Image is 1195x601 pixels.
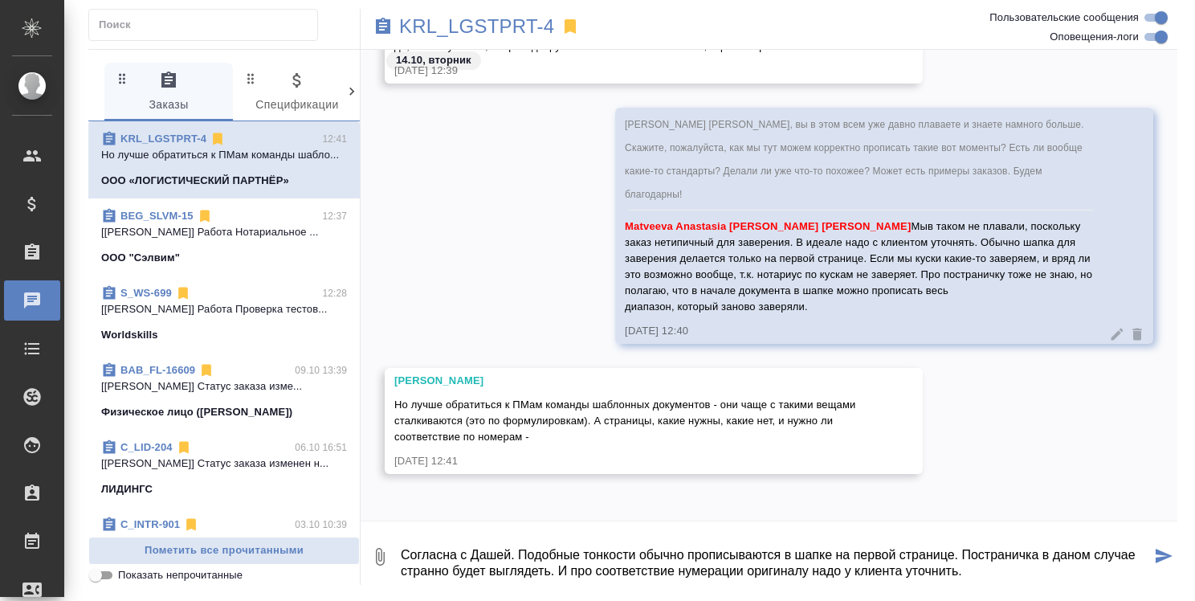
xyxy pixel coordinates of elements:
[120,364,195,376] a: BAB_FL-16609
[101,250,180,266] p: ООО "Сэлвим"
[115,71,130,86] svg: Зажми и перетащи, чтобы поменять порядок вкладок
[322,208,347,224] p: 12:37
[114,71,223,115] span: Заказы
[399,18,554,35] a: KRL_LGSTPRT-4
[120,133,206,145] a: KRL_LGSTPRT-4
[243,71,259,86] svg: Зажми и перетащи, чтобы поменять порядок вкладок
[822,220,911,232] span: [PERSON_NAME]
[88,198,360,276] div: BEG_SLVM-1512:37[[PERSON_NAME]] Работа Нотариальное ...ООО "Сэлвим"
[101,378,347,395] p: [[PERSON_NAME]] Статус заказа изме...
[295,362,347,378] p: 09.10 13:39
[101,173,289,189] p: ООО «ЛОГИСТИЧЕСКИЙ ПАРТНЁР»
[396,52,471,68] p: 14.10, вторник
[625,119,1087,200] span: [PERSON_NAME] [PERSON_NAME], вы в этом всем уже давно плаваете и знаете намного больше. Скажите, ...
[183,517,199,533] svg: Отписаться
[295,440,347,456] p: 06.10 16:51
[101,147,347,163] p: Но лучше обратиться к ПМам команды шабло...
[175,285,191,301] svg: Отписаться
[88,537,360,565] button: Пометить все прочитанными
[120,210,194,222] a: BEG_SLVM-15
[625,323,1097,339] div: [DATE] 12:40
[394,399,859,443] span: Но лучше обратиться к ПМам команды шаблонных документов - они чаще с такими вещами сталкиваются (...
[295,517,347,533] p: 03.10 10:39
[88,121,360,198] div: KRL_LGSTPRT-412:41Но лучше обратиться к ПМам команды шабло...ООО «ЛОГИСТИЧЕСКИЙ ПАРТНЁР»
[322,285,347,301] p: 12:28
[118,567,243,583] span: Показать непрочитанные
[394,453,867,469] div: [DATE] 12:41
[101,456,347,472] p: [[PERSON_NAME]] Статус заказа изменен н...
[101,533,347,549] p: [[PERSON_NAME]] Статус заказа изменен н...
[101,327,158,343] p: Worldskills
[88,507,360,584] div: C_INTR-90103.10 10:39[[PERSON_NAME]] Статус заказа изменен н...ИНТЕРНЕТ РЕШЕНИЯ
[101,301,347,317] p: [[PERSON_NAME]] Работа Проверка тестов...
[120,441,173,453] a: C_LID-204
[88,430,360,507] div: C_LID-20406.10 16:51[[PERSON_NAME]] Статус заказа изменен н...ЛИДИНГС
[394,373,867,389] div: [PERSON_NAME]
[88,276,360,353] div: S_WS-69912:28[[PERSON_NAME]] Работа Проверка тестов...Worldskills
[101,224,347,240] p: [[PERSON_NAME]] Работа Нотариальное ...
[88,353,360,430] div: BAB_FL-1660909.10 13:39[[PERSON_NAME]] Статус заказа изме...Физическое лицо ([PERSON_NAME])
[197,208,213,224] svg: Отписаться
[120,287,172,299] a: S_WS-699
[729,220,818,232] span: [PERSON_NAME]
[101,404,292,420] p: Физическое лицо ([PERSON_NAME])
[243,71,352,115] span: Спецификации
[210,131,226,147] svg: Отписаться
[1050,29,1139,45] span: Оповещения-логи
[198,362,214,378] svg: Отписаться
[322,131,347,147] p: 12:41
[120,518,180,530] a: C_INTR-901
[97,542,351,560] span: Пометить все прочитанными
[176,440,192,456] svg: Отписаться
[625,220,726,232] span: Matveeva Anastasia
[625,220,1095,313] span: Мыв таком не плавали, поскольку заказ нетипичный для заверения. В идеале надо с клиентом уточнять...
[101,481,153,497] p: ЛИДИНГС
[99,14,317,36] input: Поиск
[989,10,1139,26] span: Пользовательские сообщения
